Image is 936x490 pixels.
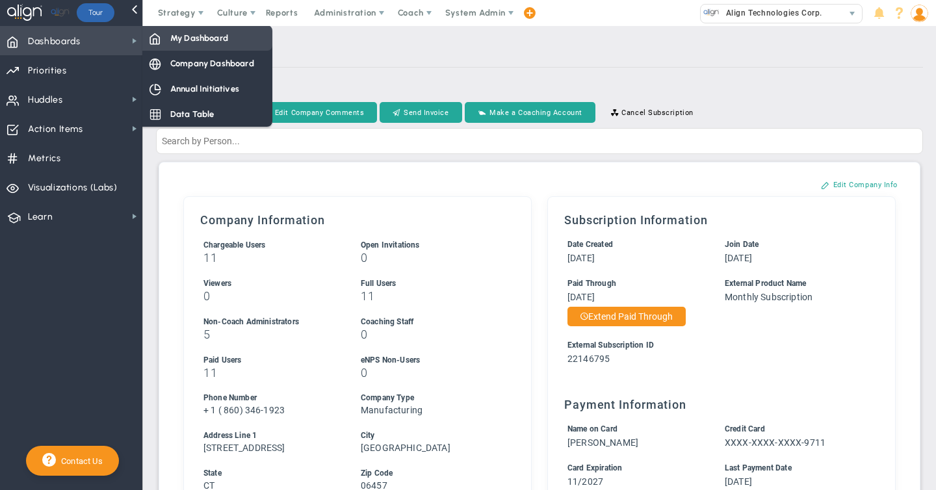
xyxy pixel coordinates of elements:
div: Name on Card [567,423,701,435]
span: System Admin [445,8,506,18]
span: My Dashboard [170,32,228,44]
div: City [361,430,494,442]
span: Administration [314,8,376,18]
div: State [203,467,337,480]
span: 1 [211,405,216,415]
span: eNPS Non-Users [361,355,420,365]
h3: 11 [361,290,494,302]
h3: 0 [361,251,494,264]
button: Make a Coaching Account [465,102,595,123]
span: Manufacturing [361,405,422,415]
input: Search by Person... [156,128,923,154]
span: + [203,405,209,415]
h3: Paid [227,71,923,84]
span: select [843,5,862,23]
div: Card Expiration [567,462,701,474]
span: Viewers [203,279,231,288]
span: Company Dashboard [170,57,254,70]
div: Last Payment Date [725,462,858,474]
span: Annual Initiatives [170,83,239,95]
span: Culture [217,8,248,18]
span: Coaching Staff [361,317,413,326]
span: ) [240,405,243,415]
span: XXXX-XXXX-XXXX-9711 [725,437,825,448]
span: Contact Us [56,456,103,466]
span: Strategy [158,8,196,18]
h3: 0 [203,290,337,302]
h3: 0 [361,367,494,379]
span: Coach [398,8,424,18]
span: Dashboards [28,28,81,55]
h3: 0 [361,328,494,341]
span: Action Items [28,116,83,143]
span: Learn [28,203,53,231]
span: Open Invitations [361,240,420,250]
span: 11/2027 [567,476,603,487]
span: Data Table [170,108,214,120]
span: Chargeable Users [203,240,266,250]
h2: FINE [227,49,923,68]
span: Visualizations (Labs) [28,174,118,201]
span: Priorities [28,57,67,84]
button: Edit Company Info [808,174,911,195]
h3: 11 [203,367,337,379]
span: ( [218,405,222,415]
span: [PERSON_NAME] [567,437,638,448]
label: Includes Users + Open Invitations, excludes Coaching Staff [203,239,266,250]
button: Extend Paid Through [567,307,686,326]
span: Non-Coach Administrators [203,317,299,326]
h3: 11 [203,251,337,264]
img: 10991.Company.photo [703,5,720,21]
span: Metrics [28,145,61,172]
span: Paid Users [203,355,242,365]
div: Date Created [567,239,701,251]
span: 346-1923 [245,405,285,415]
span: Monthly Subscription [725,292,812,302]
h3: Subscription Information [564,213,879,227]
div: External Subscription ID [567,339,858,352]
span: [GEOGRAPHIC_DATA] [361,443,450,453]
img: 50249.Person.photo [911,5,928,22]
span: 860 [224,405,239,415]
div: External Product Name [725,277,858,290]
button: Edit Company Comments [250,102,377,123]
div: Zip Code [361,467,494,480]
span: [DATE] [725,476,752,487]
button: Send Invoice [380,102,461,123]
span: [DATE] [725,253,752,263]
span: [DATE] [567,292,595,302]
span: Align Technologies Corp. [720,5,822,21]
div: Address Line 1 [203,430,337,442]
span: Full Users [361,279,396,288]
span: Huddles [28,86,63,114]
div: Paid Through [567,277,701,290]
div: Join Date [725,239,858,251]
div: Phone Number [203,392,337,404]
button: Cancel Subscription [598,102,707,123]
div: Credit Card [725,423,858,435]
h3: Payment Information [564,398,879,411]
span: 22146795 [567,354,610,364]
h3: 5 [203,328,337,341]
span: [STREET_ADDRESS] [203,443,285,453]
span: [DATE] [567,253,595,263]
h3: Company Information [200,213,515,227]
div: Company Type [361,392,494,404]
